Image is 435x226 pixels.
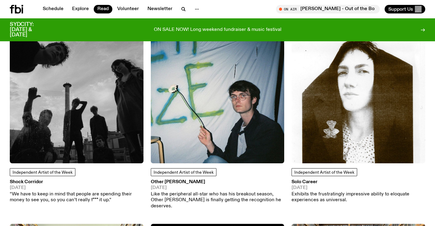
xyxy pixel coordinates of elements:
a: Schedule [39,5,67,13]
a: Explore [68,5,92,13]
h3: Solo Career [292,180,425,184]
img: A slightly sepia tinged, black and white portrait of Solo Career. She is looking at the camera wi... [292,29,425,163]
span: [DATE] [292,186,425,190]
img: A black and white image of the six members of Shock Corridor, cast slightly in shadow [10,29,143,163]
button: Support Us [385,5,425,13]
a: Independent Artist of the Week [10,168,75,176]
span: Support Us [388,6,413,12]
h3: Other [PERSON_NAME] [151,180,285,184]
a: Other [PERSON_NAME][DATE]Like the peripheral all-star who has his breakout season, Other [PERSON_... [151,180,285,209]
span: [DATE] [151,186,285,190]
span: Independent Artist of the Week [13,170,73,175]
a: Solo Career[DATE]Exhibits the frustratingly impressive ability to eloquate experiences as universal. [292,180,425,203]
a: Volunteer [114,5,143,13]
p: “We have to keep in mind that people are spending their money to see you, so you can’t really f**... [10,191,143,203]
span: Independent Artist of the Week [294,170,354,175]
h3: Shock Corridor [10,180,143,184]
a: Read [94,5,112,13]
a: Independent Artist of the Week [292,168,357,176]
h3: SYDCITY: [DATE] & [DATE] [10,22,49,38]
span: [DATE] [10,186,143,190]
span: Independent Artist of the Week [154,170,214,175]
p: Exhibits the frustratingly impressive ability to eloquate experiences as universal. [292,191,425,203]
a: Newsletter [144,5,176,13]
a: Independent Artist of the Week [151,168,216,176]
button: On Air[PERSON_NAME] - Out of the Box [276,5,380,13]
p: Like the peripheral all-star who has his breakout season, Other [PERSON_NAME] is finally getting ... [151,191,285,209]
p: ON SALE NOW! Long weekend fundraiser & music festival [154,27,281,33]
a: Shock Corridor[DATE]“We have to keep in mind that people are spending their money to see you, so ... [10,180,143,203]
img: Other Joe sits to the right of frame, eyes acast, holding a flower with a long stem. He is sittin... [151,29,285,163]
